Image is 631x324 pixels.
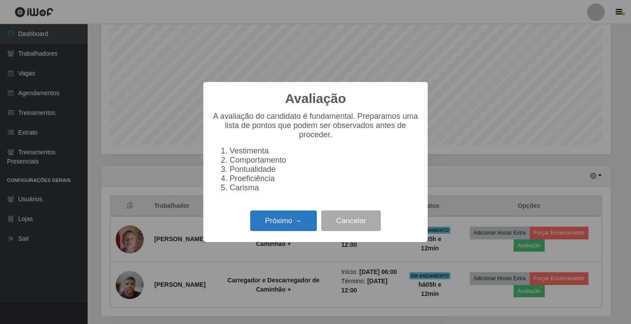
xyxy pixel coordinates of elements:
[230,146,419,156] li: Vestimenta
[230,183,419,192] li: Carisma
[230,165,419,174] li: Pontualidade
[250,210,317,231] button: Próximo →
[285,91,346,107] h2: Avaliação
[230,174,419,183] li: Proeficiência
[212,112,419,139] p: A avaliação do candidato é fundamental. Preparamos uma lista de pontos que podem ser observados a...
[321,210,381,231] button: Cancelar
[230,156,419,165] li: Comportamento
